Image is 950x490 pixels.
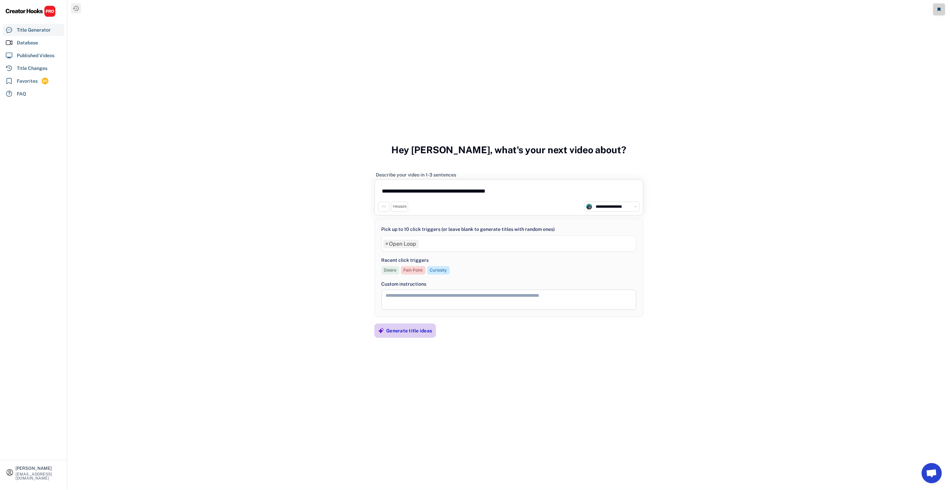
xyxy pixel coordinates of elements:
[17,27,51,34] div: Title Generator
[922,463,942,483] a: Open chat
[15,466,61,471] div: [PERSON_NAME]
[17,65,47,72] div: Title Changes
[42,78,48,84] div: 80
[382,226,555,233] div: Pick up to 10 click triggers (or leave blank to generate titles with random ones)
[15,472,61,480] div: [EMAIL_ADDRESS][DOMAIN_NAME]
[17,39,38,46] div: Database
[404,268,423,273] div: Pain Point
[387,328,432,334] div: Generate title ideas
[393,205,406,209] div: TRIGGER
[382,281,636,288] div: Custom instructions
[386,241,389,247] span: ×
[376,172,457,178] div: Describe your video in 1-3 sentences
[17,78,38,85] div: Favorites
[17,90,26,97] div: FAQ
[5,5,56,17] img: CHPRO%20Logo.svg
[391,137,626,163] h3: Hey [PERSON_NAME], what's your next video about?
[384,268,397,273] div: Desire
[384,240,419,248] li: Open Loop
[17,52,54,59] div: Published Videos
[430,268,447,273] div: Curiosity
[586,204,592,210] img: channels4_profile.jpg
[382,257,429,264] div: Recent click triggers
